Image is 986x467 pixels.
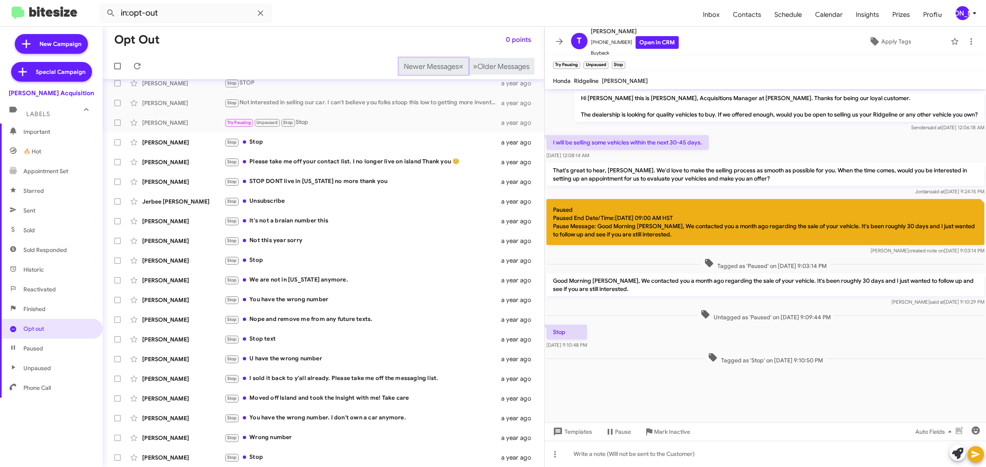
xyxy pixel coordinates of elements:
[501,375,538,383] div: a year ago
[227,218,237,224] span: Stop
[915,424,955,439] span: Auto Fields
[638,424,697,439] button: Mark Inactive
[142,237,224,245] div: [PERSON_NAME]
[591,26,679,36] span: [PERSON_NAME]
[23,147,41,156] span: 🔥 Hot
[577,34,582,48] span: T
[911,124,984,130] span: Sender [DATE] 12:06:18 AM
[9,89,94,97] div: [PERSON_NAME] Acquisition
[545,424,599,439] button: Templates
[23,226,35,234] span: Sold
[227,435,237,440] span: Stop
[224,177,501,186] div: STOP DONT live in [US_STATE] no more thank you
[227,159,237,165] span: Stop
[23,206,35,215] span: Sent
[224,413,501,423] div: You have the wrong number. I don't own a car anymore.
[23,285,56,293] span: Reactivated
[477,62,530,71] span: Older Messages
[501,355,538,363] div: a year ago
[142,316,224,324] div: [PERSON_NAME]
[809,3,849,27] span: Calendar
[142,453,224,462] div: [PERSON_NAME]
[705,353,826,364] span: Tagged as 'Stop' on [DATE] 9:10:50 PM
[886,3,917,27] span: Prizes
[701,258,830,270] span: Tagged as 'Paused' on [DATE] 9:03:14 PM
[726,3,768,27] a: Contacts
[224,157,501,167] div: Please take me off your contact list. I no longer live on island Thank you ☺️
[399,58,534,75] nav: Page navigation example
[930,188,945,195] span: said at
[224,433,501,442] div: Wrong number
[501,316,538,324] div: a year ago
[224,216,501,226] div: It's not a braian number this
[227,199,237,204] span: Stop
[224,137,501,147] div: Stop
[23,167,68,175] span: Appointment Set
[501,217,538,225] div: a year ago
[849,3,886,27] a: Insights
[399,58,468,75] button: Previous
[224,236,501,245] div: Not this year sorry
[499,32,538,47] button: 0 points
[501,178,538,186] div: a year ago
[553,62,580,69] small: Try Pausing
[553,77,571,85] span: Honda
[11,62,92,82] a: Special Campaign
[114,33,160,46] h1: Opt Out
[696,3,726,27] a: Inbox
[142,256,224,265] div: [PERSON_NAME]
[23,384,51,392] span: Phone Call
[546,342,587,348] span: [DATE] 9:10:48 PM
[871,247,984,254] span: [PERSON_NAME] [DATE] 9:03:14 PM
[546,325,587,339] p: Stop
[501,138,538,147] div: a year ago
[23,325,44,333] span: Opt out
[551,424,592,439] span: Templates
[227,317,237,322] span: Stop
[501,79,538,87] div: a year ago
[142,217,224,225] div: [PERSON_NAME]
[224,275,501,285] div: We are not in [US_STATE] anymore.
[599,424,638,439] button: Pause
[142,394,224,403] div: [PERSON_NAME]
[142,197,224,206] div: Jerbee [PERSON_NAME]
[142,355,224,363] div: [PERSON_NAME]
[501,158,538,166] div: a year ago
[142,178,224,186] div: [PERSON_NAME]
[224,453,501,462] div: Stop
[224,374,501,383] div: I sold it back to y'all already. Please take me off the messaging list.
[224,118,501,127] div: Stop
[142,276,224,284] div: [PERSON_NAME]
[602,77,648,85] span: [PERSON_NAME]
[142,414,224,422] div: [PERSON_NAME]
[224,394,501,403] div: Moved off Island and took the Insight with me! Take care
[615,424,631,439] span: Pause
[227,356,237,362] span: Stop
[15,34,88,54] a: New Campaign
[654,424,690,439] span: Mark Inactive
[224,295,501,304] div: You have the wrong number
[224,315,501,324] div: Nope and remove me from any future texts.
[546,163,984,186] p: That's great to hear, [PERSON_NAME]. We'd love to make the selling process as smooth as possible ...
[404,62,459,71] span: Newer Messages
[23,364,51,372] span: Unpaused
[546,135,709,150] p: I will be selling some vehicles within the next 30-45 days.
[23,187,44,195] span: Starred
[574,91,984,122] p: Hi [PERSON_NAME] this is [PERSON_NAME], Acquisitions Manager at [PERSON_NAME]. Thanks for being o...
[142,158,224,166] div: [PERSON_NAME]
[142,79,224,87] div: [PERSON_NAME]
[473,61,477,71] span: »
[591,36,679,49] span: [PHONE_NUMBER]
[909,424,961,439] button: Auto Fields
[768,3,809,27] a: Schedule
[39,40,81,48] span: New Campaign
[227,258,237,263] span: Stop
[283,120,293,125] span: Stop
[459,61,463,71] span: «
[224,197,501,206] div: Unsubscribe
[501,256,538,265] div: a year ago
[142,335,224,343] div: [PERSON_NAME]
[915,188,984,195] span: Jordan [DATE] 9:24:15 PM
